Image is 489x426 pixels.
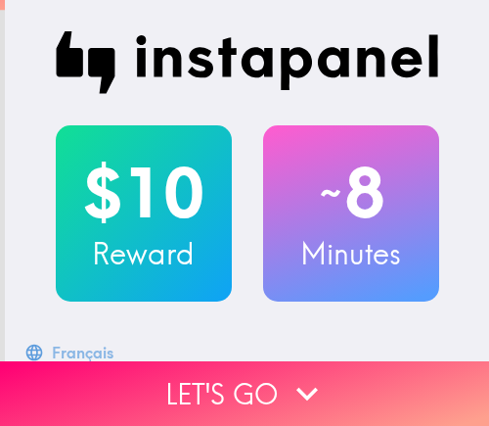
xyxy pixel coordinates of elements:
[263,153,439,233] h2: 8
[56,153,232,233] h2: $10
[21,333,121,372] button: Français
[317,164,344,222] span: ~
[56,233,232,274] h3: Reward
[263,233,439,274] h3: Minutes
[56,31,439,94] img: Instapanel
[52,339,113,366] div: Français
